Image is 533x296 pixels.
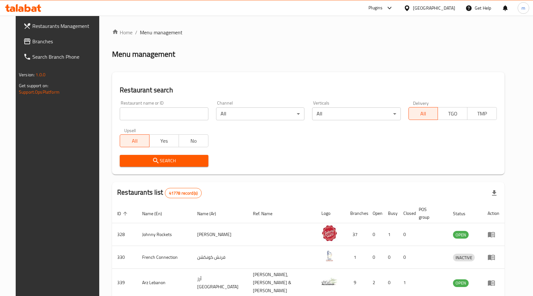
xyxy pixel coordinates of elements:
[470,109,494,118] span: TMP
[413,101,429,105] label: Delivery
[383,223,398,246] td: 1
[32,38,100,45] span: Branches
[453,231,469,239] span: OPEN
[124,128,136,132] label: Upsell
[316,204,345,223] th: Logo
[36,71,45,79] span: 1.0.0
[312,107,400,120] div: All
[345,223,367,246] td: 37
[165,190,201,196] span: 41778 record(s)
[438,107,467,120] button: TGO
[135,29,137,36] li: /
[197,210,224,217] span: Name (Ar)
[19,81,48,90] span: Get support on:
[32,22,100,30] span: Restaurants Management
[112,49,175,59] h2: Menu management
[453,279,469,287] span: OPEN
[142,210,170,217] span: Name (En)
[453,210,474,217] span: Status
[120,155,208,167] button: Search
[521,4,525,12] span: m
[345,246,367,269] td: 1
[488,231,499,238] div: Menu
[140,29,182,36] span: Menu management
[413,4,455,12] div: [GEOGRAPHIC_DATA]
[398,246,414,269] td: 0
[367,204,383,223] th: Open
[120,134,149,147] button: All
[488,279,499,287] div: Menu
[123,136,147,146] span: All
[383,204,398,223] th: Busy
[487,185,502,201] div: Export file
[419,206,440,221] span: POS group
[440,109,465,118] span: TGO
[367,246,383,269] td: 0
[120,107,208,120] input: Search for restaurant name or ID..
[182,136,206,146] span: No
[467,107,497,120] button: TMP
[453,254,475,261] div: INACTIVE
[165,188,202,198] div: Total records count
[120,85,497,95] h2: Restaurant search
[112,246,137,269] td: 330
[18,49,105,64] a: Search Branch Phone
[368,4,383,12] div: Plugins
[112,29,505,36] nav: breadcrumb
[137,246,192,269] td: French Connection
[152,136,176,146] span: Yes
[453,254,475,261] span: INACTIVE
[149,134,179,147] button: Yes
[125,157,203,165] span: Search
[345,204,367,223] th: Branches
[411,109,436,118] span: All
[321,274,337,290] img: Arz Lebanon
[383,246,398,269] td: 0
[117,210,129,217] span: ID
[18,18,105,34] a: Restaurants Management
[453,279,469,287] div: OPEN
[32,53,100,61] span: Search Branch Phone
[117,188,202,198] h2: Restaurants list
[408,107,438,120] button: All
[398,223,414,246] td: 0
[253,210,281,217] span: Ref. Name
[398,204,414,223] th: Closed
[321,225,337,241] img: Johnny Rockets
[321,248,337,264] img: French Connection
[137,223,192,246] td: Johnny Rockets
[179,134,208,147] button: No
[19,71,35,79] span: Version:
[488,253,499,261] div: Menu
[192,223,248,246] td: [PERSON_NAME]
[19,88,60,96] a: Support.OpsPlatform
[112,29,133,36] a: Home
[216,107,304,120] div: All
[482,204,505,223] th: Action
[18,34,105,49] a: Branches
[112,223,137,246] td: 328
[367,223,383,246] td: 0
[192,246,248,269] td: فرنش كونكشن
